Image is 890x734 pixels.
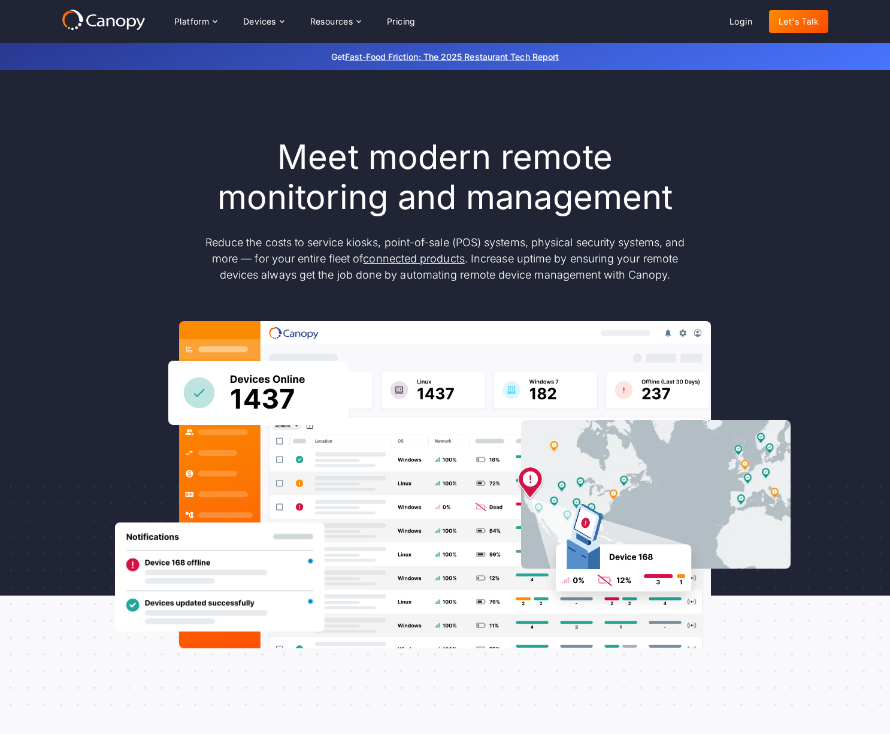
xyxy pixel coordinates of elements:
img: Canopy sees how many devices are online [168,361,348,425]
h1: Meet modern remote monitoring and management [193,137,697,218]
div: Resources [310,17,353,26]
p: Get [152,50,738,63]
div: Platform [165,10,226,34]
a: Let's Talk [769,10,828,33]
div: Devices [234,10,293,34]
p: Reduce the costs to service kiosks, point-of-sale (POS) systems, physical security systems, and m... [193,234,697,283]
a: connected products [363,252,464,265]
a: Pricing [377,10,425,33]
div: Resources [301,10,370,34]
div: Platform [174,17,209,26]
a: Fast-Food Friction: The 2025 Restaurant Tech Report [345,52,559,62]
a: Login [720,10,762,33]
div: Devices [243,17,276,26]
